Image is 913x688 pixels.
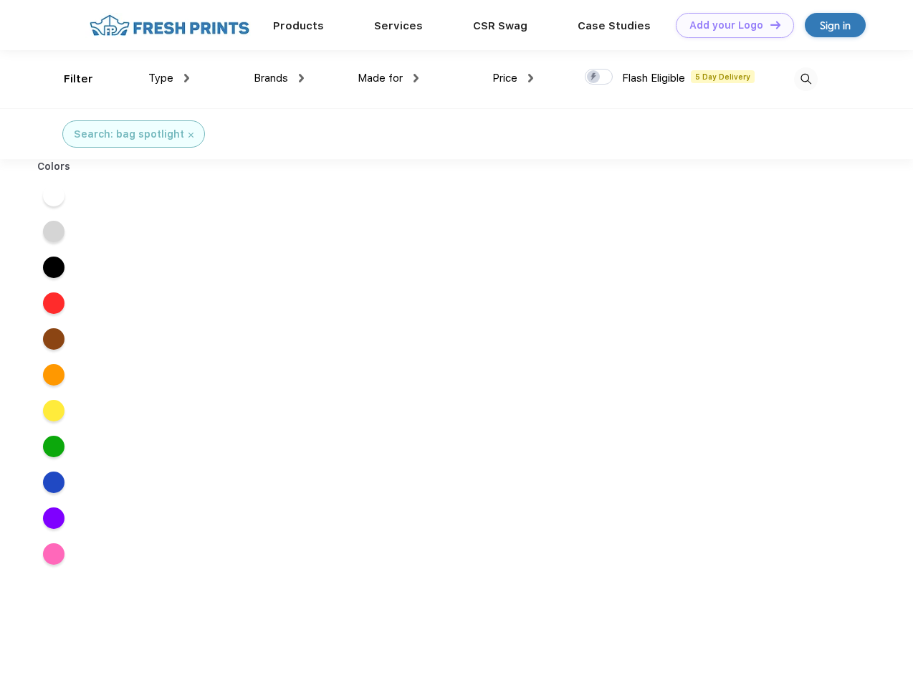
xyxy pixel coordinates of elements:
[74,127,184,142] div: Search: bag spotlight
[805,13,866,37] a: Sign in
[622,72,685,85] span: Flash Eligible
[85,13,254,38] img: fo%20logo%202.webp
[148,72,173,85] span: Type
[254,72,288,85] span: Brands
[794,67,818,91] img: desktop_search.svg
[299,74,304,82] img: dropdown.png
[188,133,193,138] img: filter_cancel.svg
[691,70,755,83] span: 5 Day Delivery
[492,72,517,85] span: Price
[770,21,780,29] img: DT
[273,19,324,32] a: Products
[184,74,189,82] img: dropdown.png
[414,74,419,82] img: dropdown.png
[64,71,93,87] div: Filter
[528,74,533,82] img: dropdown.png
[27,159,82,174] div: Colors
[689,19,763,32] div: Add your Logo
[820,17,851,34] div: Sign in
[358,72,403,85] span: Made for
